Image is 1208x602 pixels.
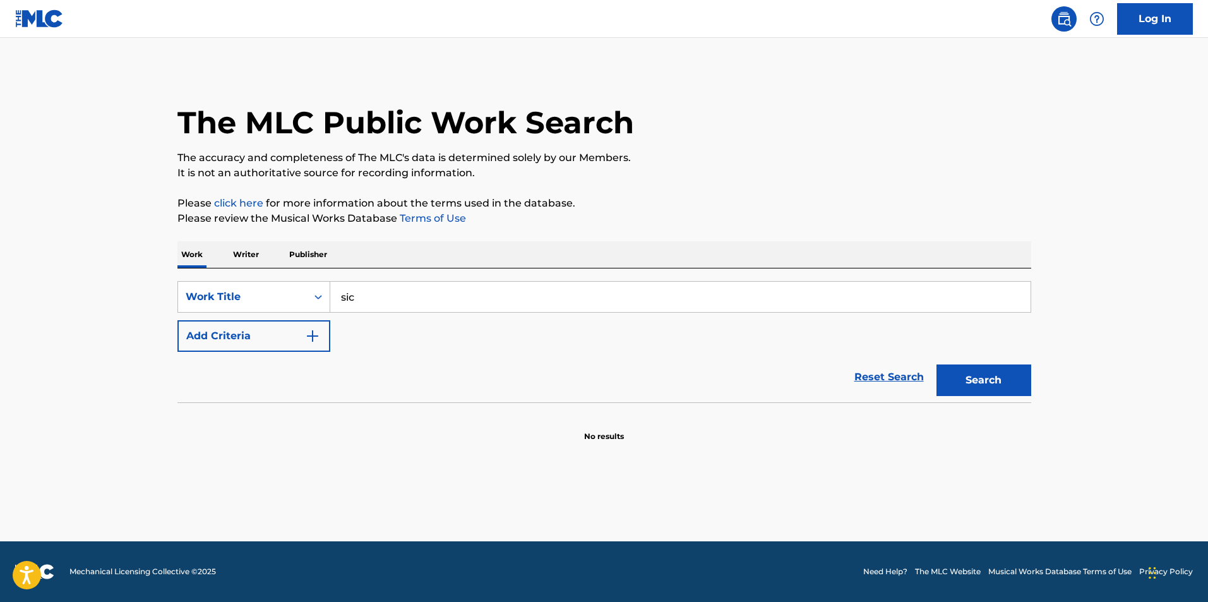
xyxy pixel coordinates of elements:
[584,416,624,442] p: No results
[177,241,206,268] p: Work
[848,363,930,391] a: Reset Search
[1056,11,1072,27] img: search
[177,166,1031,181] p: It is not an authoritative source for recording information.
[214,197,263,209] a: click here
[177,104,634,141] h1: The MLC Public Work Search
[1145,541,1208,602] iframe: Chat Widget
[177,196,1031,211] p: Please for more information about the terms used in the database.
[229,241,263,268] p: Writer
[177,150,1031,166] p: The accuracy and completeness of The MLC's data is determined solely by our Members.
[1149,554,1156,592] div: Drag
[1084,6,1109,32] div: Help
[305,328,320,344] img: 9d2ae6d4665cec9f34b9.svg
[1051,6,1077,32] a: Public Search
[15,564,54,579] img: logo
[988,566,1132,577] a: Musical Works Database Terms of Use
[177,281,1031,402] form: Search Form
[915,566,981,577] a: The MLC Website
[1139,566,1193,577] a: Privacy Policy
[15,9,64,28] img: MLC Logo
[69,566,216,577] span: Mechanical Licensing Collective © 2025
[1089,11,1104,27] img: help
[186,289,299,304] div: Work Title
[397,212,466,224] a: Terms of Use
[936,364,1031,396] button: Search
[177,320,330,352] button: Add Criteria
[285,241,331,268] p: Publisher
[863,566,907,577] a: Need Help?
[1117,3,1193,35] a: Log In
[177,211,1031,226] p: Please review the Musical Works Database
